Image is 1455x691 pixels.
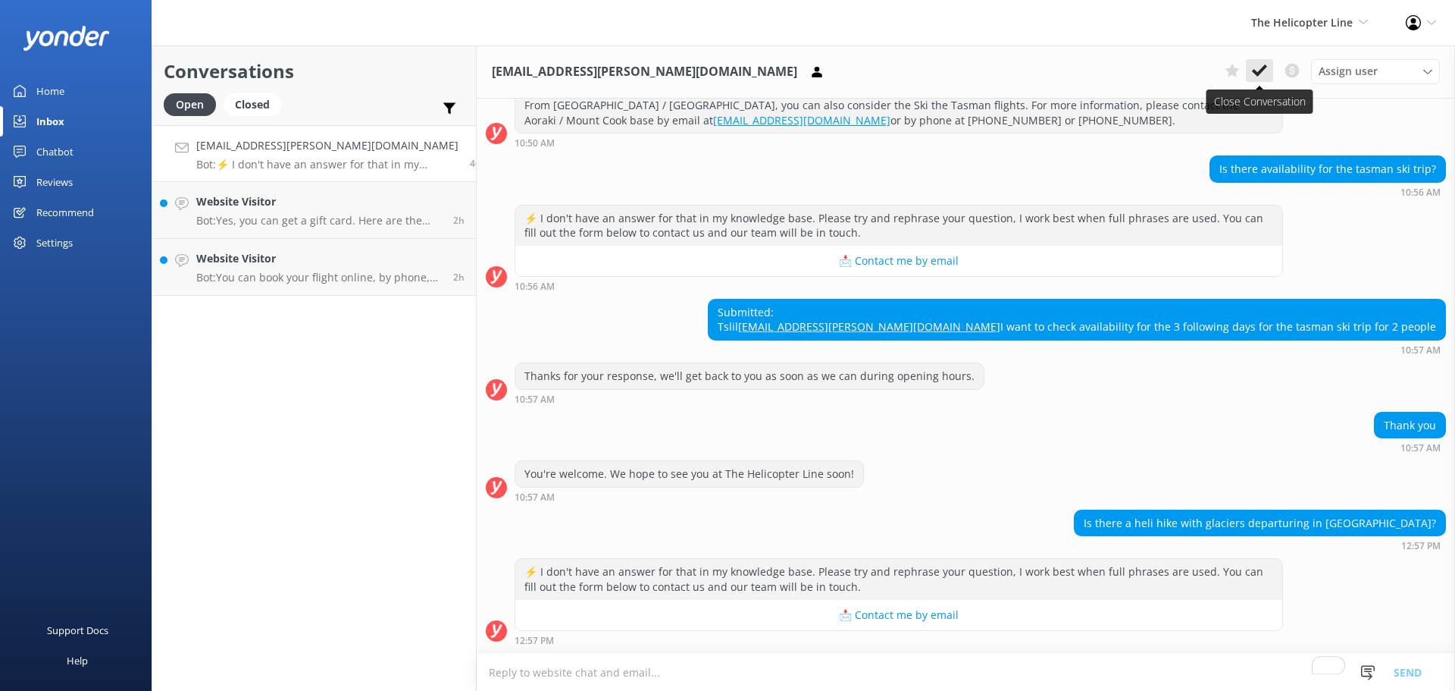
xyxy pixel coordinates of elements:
[1210,156,1445,182] div: Is there availability for the tasman ski trip?
[1319,63,1378,80] span: Assign user
[1075,510,1445,536] div: Is there a heli hike with glaciers departuring in [GEOGRAPHIC_DATA]?
[713,113,890,127] a: [EMAIL_ADDRESS][DOMAIN_NAME]
[477,654,1455,691] textarea: To enrich screen reader interactions, please activate Accessibility in Grammarly extension settings
[164,57,465,86] h2: Conversations
[1375,413,1445,438] div: Thank you
[515,206,1282,246] div: ⚡ I don't have an answer for that in my knowledge base. Please try and rephrase your question, I ...
[152,182,476,239] a: Website VisitorBot:Yes, you can get a gift card. Here are the links for different locations: - Fo...
[515,93,1282,133] div: From [GEOGRAPHIC_DATA] / [GEOGRAPHIC_DATA], you can also consider the Ski the Tasman flights. For...
[164,93,216,116] div: Open
[515,281,1283,291] div: Oct 01 2025 10:56am (UTC +13:00) Pacific/Auckland
[152,239,476,296] a: Website VisitorBot:You can book your flight online, by phone, or via email. View availability and...
[164,96,224,112] a: Open
[67,645,88,676] div: Help
[492,62,797,82] h3: [EMAIL_ADDRESS][PERSON_NAME][DOMAIN_NAME]
[515,137,1283,148] div: Oct 01 2025 10:50am (UTC +13:00) Pacific/Auckland
[515,282,555,291] strong: 10:56 AM
[196,137,458,154] h4: [EMAIL_ADDRESS][PERSON_NAME][DOMAIN_NAME]
[515,139,555,148] strong: 10:50 AM
[196,214,442,228] p: Bot: Yes, you can get a gift card. Here are the links for different locations: - For [GEOGRAPHIC_...
[152,125,476,182] a: [EMAIL_ADDRESS][PERSON_NAME][DOMAIN_NAME]Bot:⚡ I don't have an answer for that in my knowledge ba...
[515,600,1282,630] button: 📩 Contact me by email
[1374,442,1446,453] div: Oct 01 2025 10:57am (UTC +13:00) Pacific/Auckland
[515,394,984,404] div: Oct 01 2025 10:57am (UTC +13:00) Pacific/Auckland
[196,250,442,267] h4: Website Visitor
[1251,15,1353,30] span: The Helicopter Line
[196,158,458,171] p: Bot: ⚡ I don't have an answer for that in my knowledge base. Please try and rephrase your questio...
[1400,188,1441,197] strong: 10:56 AM
[515,246,1282,276] button: 📩 Contact me by email
[1209,187,1446,197] div: Oct 01 2025 10:56am (UTC +13:00) Pacific/Auckland
[515,395,555,404] strong: 10:57 AM
[515,559,1282,599] div: ⚡ I don't have an answer for that in my knowledge base. Please try and rephrase your question, I ...
[515,493,555,502] strong: 10:57 AM
[1401,542,1441,551] strong: 12:57 PM
[453,214,465,227] span: Oct 01 2025 11:14am (UTC +13:00) Pacific/Auckland
[1074,540,1446,551] div: Oct 01 2025 12:57pm (UTC +13:00) Pacific/Auckland
[453,271,465,284] span: Oct 01 2025 11:05am (UTC +13:00) Pacific/Auckland
[1400,444,1441,453] strong: 10:57 AM
[515,636,554,645] strong: 12:57 PM
[709,300,1445,340] div: Submitted: Tslil I want to check availability for the 3 following days for the tasman ski trip fo...
[36,197,94,228] div: Recommend
[515,635,1283,645] div: Oct 01 2025 12:57pm (UTC +13:00) Pacific/Auckland
[515,363,984,389] div: Thanks for your response, we'll get back to you as soon as we can during opening hours.
[1311,59,1440,83] div: Assign User
[515,461,863,487] div: You're welcome. We hope to see you at The Helicopter Line soon!
[47,615,108,645] div: Support Docs
[196,193,442,210] h4: Website Visitor
[224,96,289,112] a: Closed
[470,157,489,170] span: Oct 01 2025 12:57pm (UTC +13:00) Pacific/Auckland
[36,137,74,167] div: Chatbot
[23,26,110,51] img: yonder-white-logo.png
[36,228,73,258] div: Settings
[36,76,64,106] div: Home
[224,93,281,116] div: Closed
[515,492,864,502] div: Oct 01 2025 10:57am (UTC +13:00) Pacific/Auckland
[738,319,1000,334] a: [EMAIL_ADDRESS][PERSON_NAME][DOMAIN_NAME]
[36,106,64,137] div: Inbox
[708,344,1446,355] div: Oct 01 2025 10:57am (UTC +13:00) Pacific/Auckland
[1400,346,1441,355] strong: 10:57 AM
[196,271,442,284] p: Bot: You can book your flight online, by phone, or via email. View availability and explore all e...
[36,167,73,197] div: Reviews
